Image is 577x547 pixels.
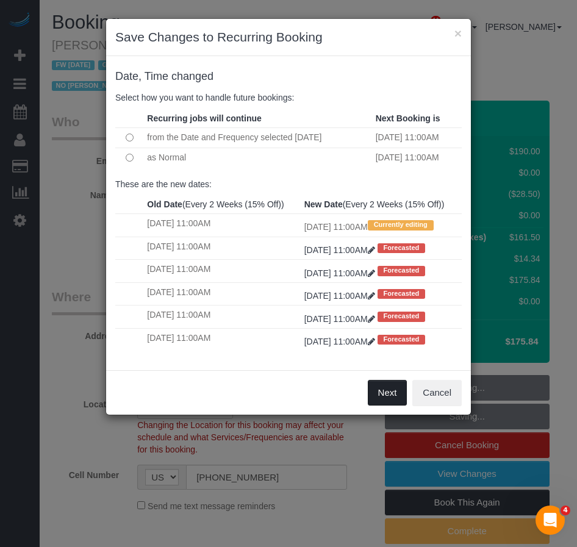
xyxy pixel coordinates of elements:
[301,195,462,214] th: (Every 2 Weeks (15% Off))
[144,328,301,351] td: [DATE] 11:00AM
[115,70,168,82] span: Date, Time
[373,148,462,168] td: [DATE] 11:00AM
[304,337,378,346] a: [DATE] 11:00AM
[144,127,372,148] td: from the Date and Frequency selected [DATE]
[147,199,182,209] strong: Old Date
[368,220,434,230] span: Currently editing
[147,113,261,123] strong: Recurring jobs will continue
[378,266,426,276] span: Forecasted
[376,113,440,123] strong: Next Booking is
[304,245,378,255] a: [DATE] 11:00AM
[144,195,301,214] th: (Every 2 Weeks (15% Off))
[115,71,462,83] h4: changed
[368,380,407,406] button: Next
[144,148,372,168] td: as Normal
[144,214,301,237] td: [DATE] 11:00AM
[536,506,565,535] iframe: Intercom live chat
[115,178,462,190] p: These are the new dates:
[378,243,426,253] span: Forecasted
[378,312,426,321] span: Forecasted
[373,127,462,148] td: [DATE] 11:00AM
[378,289,426,299] span: Forecasted
[115,91,462,104] p: Select how you want to handle future bookings:
[412,380,462,406] button: Cancel
[144,306,301,328] td: [DATE] 11:00AM
[144,237,301,259] td: [DATE] 11:00AM
[144,260,301,282] td: [DATE] 11:00AM
[561,506,570,515] span: 4
[454,27,462,40] button: ×
[304,268,378,278] a: [DATE] 11:00AM
[304,291,378,301] a: [DATE] 11:00AM
[378,335,426,345] span: Forecasted
[144,282,301,305] td: [DATE] 11:00AM
[301,214,462,237] td: [DATE] 11:00AM
[304,199,343,209] strong: New Date
[304,314,378,324] a: [DATE] 11:00AM
[115,28,462,46] h3: Save Changes to Recurring Booking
